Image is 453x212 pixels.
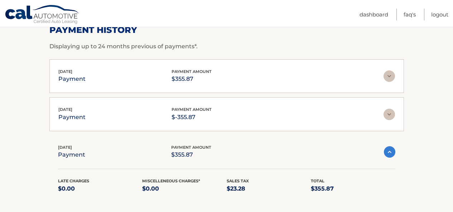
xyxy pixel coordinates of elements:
p: $23.28 [227,184,311,194]
p: $0.00 [142,184,227,194]
p: payment [58,112,86,122]
span: [DATE] [58,69,72,74]
p: Displaying up to 24 months previous of payments*. [49,42,404,51]
span: payment amount [172,107,212,112]
p: $355.87 [172,74,212,84]
p: $355.87 [171,150,211,160]
p: payment [58,150,85,160]
p: payment [58,74,86,84]
p: $355.87 [311,184,395,194]
span: payment amount [172,69,212,74]
span: Miscelleneous Charges* [142,178,200,183]
span: Total [311,178,324,183]
a: Dashboard [360,9,388,20]
span: payment amount [171,145,211,150]
p: $-355.87 [172,112,212,122]
span: [DATE] [58,145,72,150]
span: Late Charges [58,178,89,183]
a: Logout [431,9,448,20]
span: [DATE] [58,107,72,112]
h2: Payment History [49,25,404,35]
img: accordion-rest.svg [384,109,395,120]
span: Sales Tax [227,178,249,183]
img: accordion-active.svg [384,146,395,158]
p: $0.00 [58,184,143,194]
img: accordion-rest.svg [384,70,395,82]
a: Cal Automotive [5,5,80,25]
a: FAQ's [404,9,416,20]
